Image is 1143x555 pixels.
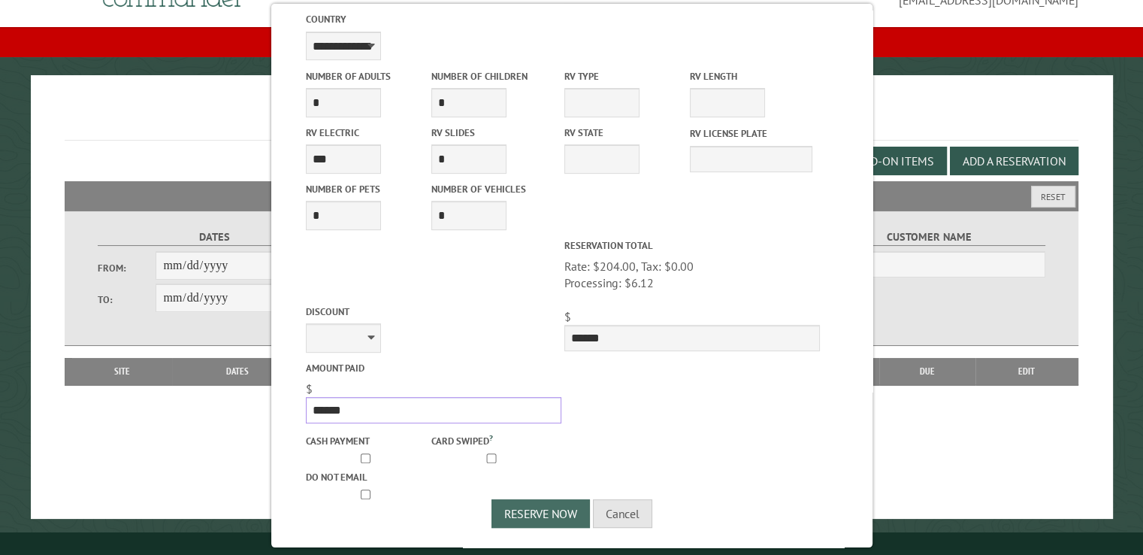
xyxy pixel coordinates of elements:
label: From: [98,261,156,275]
label: Cash payment [305,434,428,448]
label: Card swiped [431,432,553,448]
label: Reservation Total [564,238,819,253]
label: RV Electric [305,126,428,140]
label: RV Length [690,69,812,83]
small: © Campground Commander LLC. All rights reserved. [487,538,657,548]
button: Add a Reservation [950,147,1078,175]
div: Processing: $6.12 [564,274,819,291]
label: Discount [305,305,561,319]
label: Number of Pets [305,182,428,196]
button: Reset [1031,186,1075,208]
a: ? [488,432,492,443]
label: Country [305,12,561,26]
label: RV Type [564,69,686,83]
label: RV Slides [431,126,553,140]
label: Number of Children [431,69,553,83]
h1: Reservations [65,99,1078,141]
span: $ [305,381,312,396]
span: Rate: $204.00, Tax: $0.00 [564,259,819,292]
label: Number of Vehicles [431,182,553,196]
span: $ [564,309,570,324]
button: Cancel [593,499,652,528]
th: Site [72,358,172,385]
label: Dates [98,229,331,246]
label: Amount paid [305,361,561,375]
label: RV State [564,126,686,140]
label: Number of Adults [305,69,428,83]
th: Dates [172,358,303,385]
button: Reserve Now [491,499,590,528]
label: Do not email [305,470,428,484]
th: Edit [975,358,1078,385]
label: RV License Plate [690,126,812,141]
label: Customer Name [812,229,1046,246]
th: Due [879,358,975,385]
h2: Filters [65,181,1078,210]
button: Edit Add-on Items [818,147,947,175]
label: To: [98,293,156,307]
